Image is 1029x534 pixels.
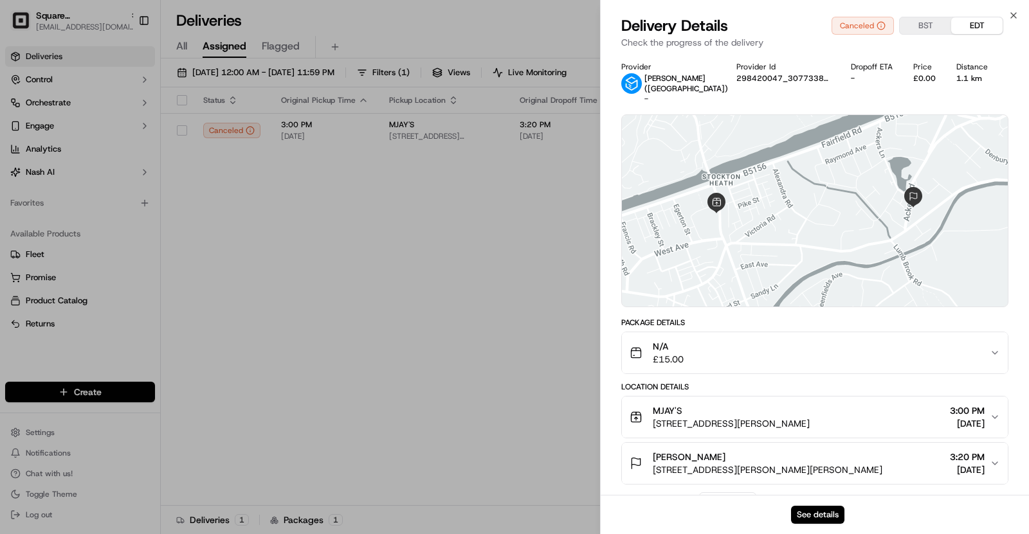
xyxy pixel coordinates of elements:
img: 9188753566659_6852d8bf1fb38e338040_72.png [27,122,50,145]
span: • [107,233,111,244]
span: API Documentation [122,287,206,299]
span: [DATE] [114,233,140,244]
a: Powered byPylon [91,317,156,328]
button: Add Event [699,492,756,508]
div: 📗 [13,288,23,298]
button: Start new chat [219,126,234,141]
img: Nash [13,12,39,38]
img: Masood Aslam [13,221,33,242]
span: Delivery Details [621,15,728,36]
div: Dropoff ETA [851,62,893,72]
p: Check the progress of the delivery [621,36,1008,49]
span: 3:00 PM [950,404,985,417]
button: See details [791,506,844,524]
div: 💻 [109,288,119,298]
div: Provider Id [736,62,830,72]
img: 1736555255976-a54dd68f-1ca7-489b-9aae-adbdc363a1c4 [13,122,36,145]
div: We're available if you need us! [58,135,177,145]
div: - [851,73,893,84]
div: Package Details [621,317,1008,328]
button: Canceled [832,17,894,35]
span: 3:20 PM [950,450,985,463]
button: BST [900,17,951,34]
div: 1.1 km [956,73,988,84]
div: Start new chat [58,122,211,135]
p: Welcome 👋 [13,51,234,71]
div: £0.00 [913,73,936,84]
button: [PERSON_NAME][STREET_ADDRESS][PERSON_NAME][PERSON_NAME]3:20 PM[DATE] [622,443,1008,484]
div: Distance [956,62,988,72]
span: [PERSON_NAME] [40,233,104,244]
img: 1736555255976-a54dd68f-1ca7-489b-9aae-adbdc363a1c4 [26,234,36,244]
span: Knowledge Base [26,287,98,299]
span: £15.00 [653,353,684,366]
input: Got a question? Start typing here... [33,82,232,96]
span: • [107,199,111,209]
p: [PERSON_NAME] ([GEOGRAPHIC_DATA]) [644,73,728,94]
button: 298420047_307733879 [736,73,830,84]
button: EDT [951,17,1003,34]
span: [DATE] [950,417,985,430]
a: 📗Knowledge Base [8,281,104,305]
img: stuart_logo.png [621,73,642,94]
div: Past conversations [13,166,86,177]
img: Asif Zaman Khan [13,186,33,207]
span: [DATE] [114,199,140,209]
span: Pylon [128,318,156,328]
span: - [644,94,648,104]
a: 💻API Documentation [104,281,212,305]
button: N/A£15.00 [622,332,1008,373]
span: [PERSON_NAME] [653,450,725,463]
span: MJAY'S [653,404,682,417]
span: [STREET_ADDRESS][PERSON_NAME] [653,417,810,430]
span: [STREET_ADDRESS][PERSON_NAME][PERSON_NAME] [653,463,882,476]
span: [PERSON_NAME] [40,199,104,209]
span: N/A [653,340,684,353]
div: Provider [621,62,715,72]
div: Location Details [621,382,1008,392]
button: MJAY'S[STREET_ADDRESS][PERSON_NAME]3:00 PM[DATE] [622,396,1008,438]
span: [DATE] [950,463,985,476]
div: Price [913,62,936,72]
button: See all [199,164,234,179]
